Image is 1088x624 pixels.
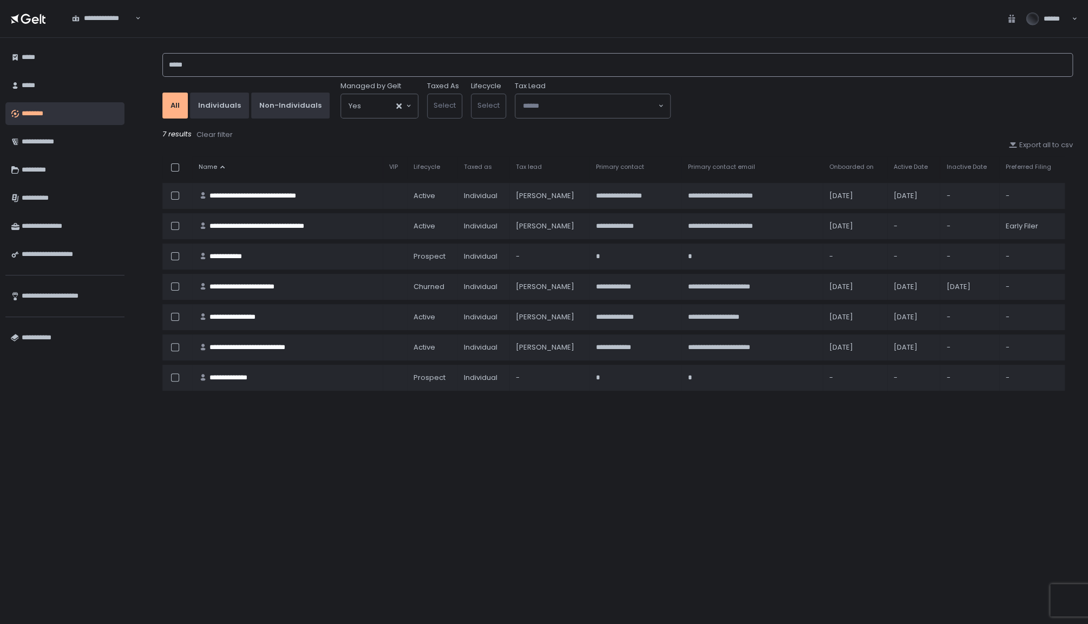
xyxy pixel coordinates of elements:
span: Tax Lead [515,81,546,91]
span: Preferred Filing [1006,163,1051,171]
div: - [1006,343,1058,352]
div: Individual [464,221,503,231]
div: - [1006,282,1058,292]
div: - [1006,191,1058,201]
button: Non-Individuals [251,93,330,119]
div: - [894,252,933,261]
div: - [894,373,933,383]
span: prospect [414,373,445,383]
div: - [829,252,881,261]
div: - [946,312,993,322]
div: Individual [464,373,503,383]
span: Primary contact [596,163,644,171]
div: [DATE] [894,282,933,292]
span: active [414,191,435,201]
div: Non-Individuals [259,101,322,110]
div: [DATE] [946,282,993,292]
div: [PERSON_NAME] [516,343,583,352]
div: [DATE] [894,312,933,322]
div: - [1006,252,1058,261]
label: Taxed As [427,81,459,91]
div: [PERSON_NAME] [516,221,583,231]
span: Yes [349,101,361,111]
span: active [414,312,435,322]
div: [PERSON_NAME] [516,312,583,322]
span: Inactive Date [946,163,986,171]
div: Individual [464,191,503,201]
span: active [414,343,435,352]
div: [PERSON_NAME] [516,282,583,292]
div: - [946,252,993,261]
input: Search for option [72,23,134,34]
div: [DATE] [829,343,881,352]
div: - [946,221,993,231]
button: Individuals [190,93,249,119]
span: Select [477,100,500,110]
input: Search for option [523,101,657,111]
div: Clear filter [196,130,233,140]
span: churned [414,282,444,292]
div: [DATE] [829,282,881,292]
span: active [414,221,435,231]
div: [DATE] [829,221,881,231]
span: Select [434,100,456,110]
span: Primary contact email [687,163,755,171]
span: Name [199,163,217,171]
div: 7 results [162,129,1073,140]
div: - [894,221,933,231]
div: [DATE] [829,312,881,322]
div: - [946,373,993,383]
div: Search for option [341,94,418,118]
span: prospect [414,252,445,261]
button: Clear filter [196,129,233,140]
div: [PERSON_NAME] [516,191,583,201]
span: Active Date [894,163,928,171]
div: [DATE] [894,343,933,352]
span: Lifecycle [414,163,440,171]
div: Individuals [198,101,241,110]
input: Search for option [361,101,395,111]
span: Onboarded on [829,163,874,171]
button: Clear Selected [396,103,402,109]
div: All [171,101,180,110]
div: [DATE] [829,191,881,201]
div: Individual [464,252,503,261]
div: - [1006,312,1058,322]
div: Individual [464,282,503,292]
label: Lifecycle [471,81,501,91]
div: - [516,252,583,261]
div: Search for option [65,8,141,30]
div: - [946,343,993,352]
div: Individual [464,312,503,322]
button: All [162,93,188,119]
div: - [946,191,993,201]
button: Export all to csv [1008,140,1073,150]
div: Early Filer [1006,221,1058,231]
span: Taxed as [464,163,492,171]
div: Individual [464,343,503,352]
span: Tax lead [516,163,542,171]
span: VIP [389,163,398,171]
div: - [516,373,583,383]
div: Search for option [515,94,670,118]
div: - [829,373,881,383]
span: Managed by Gelt [340,81,401,91]
div: [DATE] [894,191,933,201]
div: - [1006,373,1058,383]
